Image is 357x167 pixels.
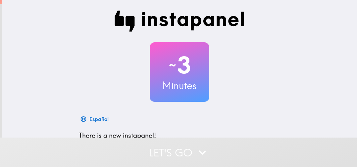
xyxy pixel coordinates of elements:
[79,112,111,126] button: Español
[150,52,209,79] h2: 3
[150,79,209,93] h3: Minutes
[79,131,156,140] span: There is a new instapanel!
[89,114,109,124] div: Español
[115,11,244,32] img: Instapanel
[168,55,177,75] span: ~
